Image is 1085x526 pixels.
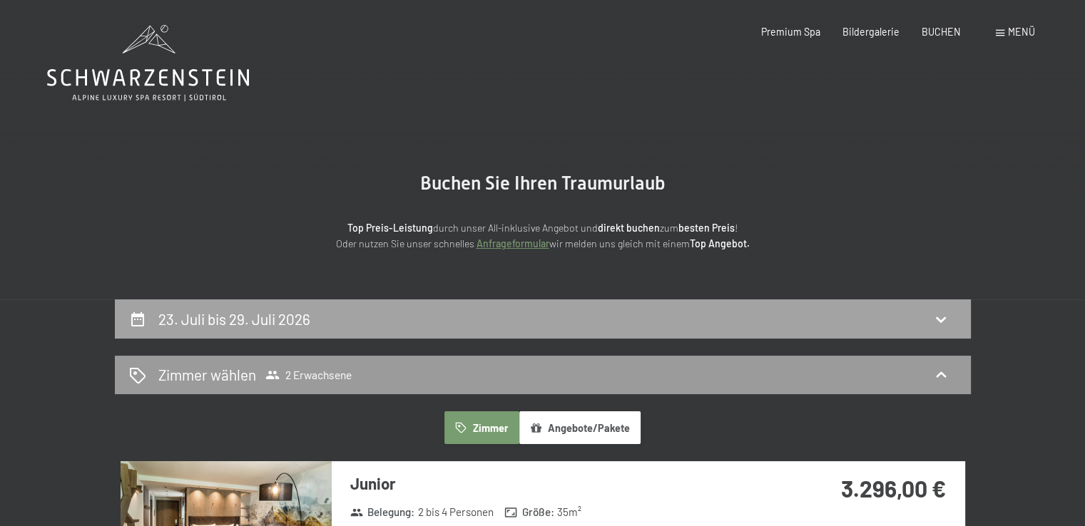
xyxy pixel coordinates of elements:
strong: Größe : [504,505,554,520]
strong: Top Preis-Leistung [347,222,433,234]
strong: direkt buchen [598,222,660,234]
h2: Zimmer wählen [158,364,256,385]
h2: 23. Juli bis 29. Juli 2026 [158,310,310,328]
strong: besten Preis [678,222,735,234]
a: Anfrageformular [477,237,549,249]
a: Premium Spa [761,26,820,38]
strong: Top Angebot. [690,237,750,249]
button: Angebote/Pakete [519,411,641,444]
strong: Belegung : [350,505,415,520]
span: 2 bis 4 Personen [418,505,494,520]
strong: 3.296,00 € [841,475,946,502]
a: Bildergalerie [842,26,900,38]
span: 35 m² [557,505,581,520]
span: Buchen Sie Ihren Traumurlaub [420,172,666,194]
h3: Junior [350,473,775,495]
button: Zimmer [444,411,519,444]
a: BUCHEN [922,26,961,38]
span: 2 Erwachsene [265,368,352,382]
span: Menü [1008,26,1035,38]
p: durch unser All-inklusive Angebot und zum ! Oder nutzen Sie unser schnelles wir melden uns gleich... [229,220,857,252]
